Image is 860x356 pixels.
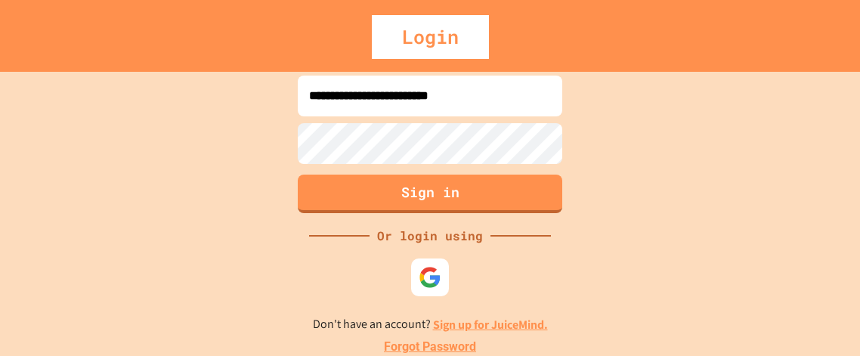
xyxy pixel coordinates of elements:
[433,317,548,333] a: Sign up for JuiceMind.
[384,338,476,356] a: Forgot Password
[313,315,548,334] p: Don't have an account?
[298,175,562,213] button: Sign in
[419,266,441,289] img: google-icon.svg
[372,15,489,59] div: Login
[370,227,490,245] div: Or login using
